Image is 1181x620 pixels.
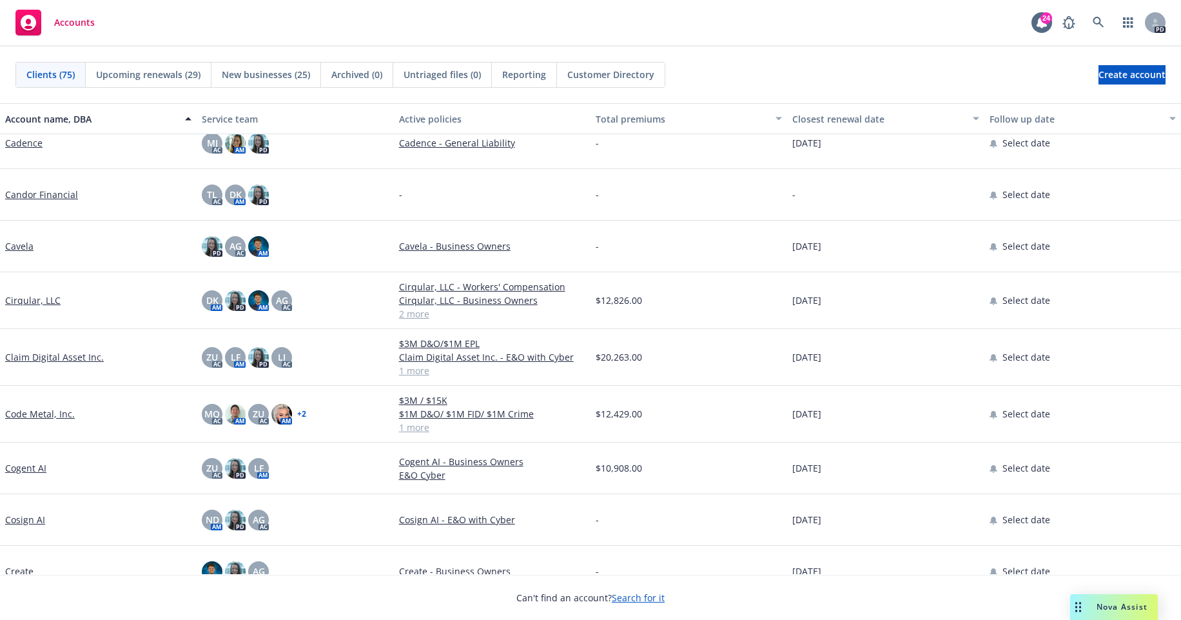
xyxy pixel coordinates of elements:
span: [DATE] [792,350,821,364]
span: Can't find an account? [516,591,665,605]
span: Accounts [54,17,95,28]
a: $3M / $15K [399,394,585,407]
img: photo [248,290,269,311]
a: + 2 [297,410,306,418]
img: photo [225,290,246,311]
div: Drag to move [1070,594,1086,620]
a: Cirqular, LLC - Workers' Compensation [399,280,585,294]
button: Active policies [394,103,590,134]
span: Clients (75) [26,68,75,81]
img: photo [248,347,269,368]
img: photo [225,510,246,530]
span: Select date [1002,407,1050,421]
span: [DATE] [792,294,821,307]
div: Total premiums [596,112,768,126]
span: TL [207,188,217,201]
a: E&O Cyber [399,468,585,482]
a: Cavela [5,239,34,253]
span: - [596,565,599,578]
button: Nova Assist [1070,594,1158,620]
span: $20,263.00 [596,350,642,364]
span: [DATE] [792,136,821,150]
span: Select date [1002,136,1050,150]
span: [DATE] [792,565,821,578]
span: MJ [207,136,218,150]
button: Closest renewal date [787,103,984,134]
img: photo [248,185,269,205]
a: $3M D&O/$1M EPL [399,337,585,350]
span: - [399,188,402,201]
span: $12,826.00 [596,294,642,307]
span: AG [229,239,242,253]
a: Cadence - General Liability [399,136,585,150]
a: Cogent AI - Business Owners [399,455,585,468]
a: 1 more [399,421,585,434]
button: Service team [197,103,393,134]
a: Claim Digital Asset Inc. [5,350,104,364]
span: MQ [204,407,220,421]
button: Total premiums [590,103,787,134]
a: Cosign AI [5,513,45,526]
div: Closest renewal date [792,112,964,126]
span: ZU [253,407,264,421]
a: Claim Digital Asset Inc. - E&O with Cyber [399,350,585,364]
span: Select date [1002,294,1050,307]
div: 24 [1040,12,1052,24]
img: photo [271,404,292,425]
span: ZU [206,350,218,364]
span: AG [253,565,265,578]
span: - [596,136,599,150]
a: Cogent AI [5,461,46,475]
span: ZU [206,461,218,475]
img: photo [202,561,222,582]
a: Search for it [612,592,665,604]
span: Select date [1002,513,1050,526]
span: Select date [1002,461,1050,475]
span: Select date [1002,350,1050,364]
span: ND [206,513,219,526]
span: LI [278,350,286,364]
a: Create - Business Owners [399,565,585,578]
a: 1 more [399,364,585,377]
img: photo [248,236,269,257]
span: - [596,188,599,201]
a: Cirqular, LLC [5,294,61,307]
span: [DATE] [792,407,821,421]
img: photo [225,404,246,425]
span: [DATE] [792,513,821,526]
a: Accounts [10,5,100,41]
span: Reporting [502,68,546,81]
a: Create [5,565,34,578]
span: $12,429.00 [596,407,642,421]
span: [DATE] [792,239,821,253]
span: - [596,239,599,253]
div: Follow up date [990,112,1162,126]
img: photo [202,236,222,257]
span: AG [276,294,288,307]
a: 2 more [399,307,585,321]
span: DK [206,294,219,307]
img: photo [225,458,246,479]
span: New businesses (25) [222,68,310,81]
img: photo [225,561,246,582]
span: Select date [1002,188,1050,201]
span: Untriaged files (0) [404,68,481,81]
img: photo [225,133,246,154]
span: Nova Assist [1097,601,1147,612]
span: DK [229,188,242,201]
span: - [596,513,599,526]
a: Create account [1098,65,1166,85]
span: Select date [1002,239,1050,253]
a: Cosign AI - E&O with Cyber [399,513,585,526]
div: Active policies [399,112,585,126]
div: Account name, DBA [5,112,177,126]
span: AG [253,513,265,526]
a: Cadence [5,136,43,150]
span: [DATE] [792,461,821,475]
